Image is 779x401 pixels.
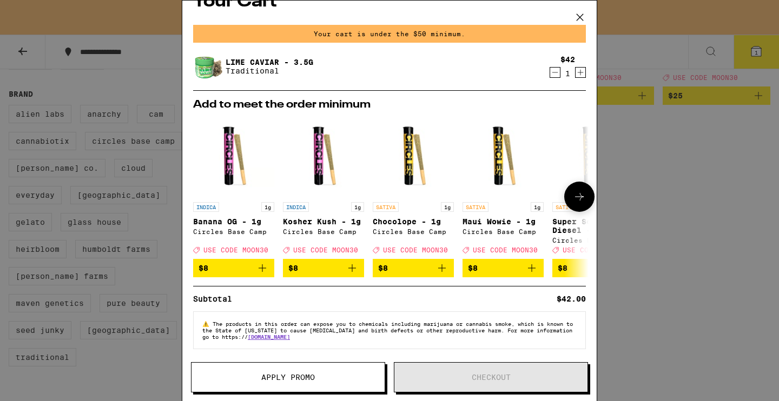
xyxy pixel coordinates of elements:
div: Your cart is under the $50 minimum. [193,25,586,43]
div: Circles Base Camp [463,228,544,235]
p: Chocolope - 1g [373,217,454,226]
button: Add to bag [193,259,274,277]
a: Open page for Maui Wowie - 1g from Circles Base Camp [463,116,544,259]
p: Maui Wowie - 1g [463,217,544,226]
p: 1g [261,202,274,212]
div: Subtotal [193,295,240,303]
h2: Add to meet the order minimum [193,99,586,110]
p: INDICA [283,202,309,212]
button: Add to bag [552,259,633,277]
img: Circles Base Camp - Super Sour Diesel - 1g [552,116,633,197]
div: $42 [560,55,575,64]
span: USE CODE MOON30 [383,246,448,253]
a: Open page for Super Sour Diesel - 1g from Circles Base Camp [552,116,633,259]
button: Add to bag [373,259,454,277]
a: Open page for Banana OG - 1g from Circles Base Camp [193,116,274,259]
p: Super Sour Diesel - 1g [552,217,633,235]
div: Circles Base Camp [283,228,364,235]
a: Open page for Kosher Kush - 1g from Circles Base Camp [283,116,364,259]
p: 1g [441,202,454,212]
p: SATIVA [373,202,399,212]
span: $8 [288,264,298,272]
div: Circles Base Camp [193,228,274,235]
span: USE CODE MOON30 [293,246,358,253]
p: Kosher Kush - 1g [283,217,364,226]
img: Lime Caviar - 3.5g [193,51,223,82]
a: Open page for Chocolope - 1g from Circles Base Camp [373,116,454,259]
span: $8 [199,264,208,272]
span: USE CODE MOON30 [473,246,538,253]
span: USE CODE MOON30 [203,246,268,253]
span: Hi. Need any help? [6,8,78,16]
span: Apply Promo [261,373,315,381]
p: 1g [351,202,364,212]
span: $8 [378,264,388,272]
span: $8 [558,264,567,272]
button: Increment [575,67,586,78]
span: USE CODE MOON30 [563,246,628,253]
span: The products in this order can expose you to chemicals including marijuana or cannabis smoke, whi... [202,320,573,340]
p: Traditional [226,66,313,75]
img: Circles Base Camp - Maui Wowie - 1g [463,116,544,197]
div: Circles Base Camp [552,237,633,244]
a: [DOMAIN_NAME] [248,333,290,340]
span: ⚠️ [202,320,213,327]
div: Circles Base Camp [373,228,454,235]
img: Circles Base Camp - Kosher Kush - 1g [283,116,364,197]
span: Checkout [472,373,511,381]
p: SATIVA [552,202,578,212]
p: Banana OG - 1g [193,217,274,226]
button: Checkout [394,362,588,392]
div: $42.00 [557,295,586,303]
button: Apply Promo [191,362,385,392]
button: Add to bag [283,259,364,277]
div: 1 [560,69,575,78]
p: 1g [531,202,544,212]
a: Lime Caviar - 3.5g [226,58,313,66]
button: Add to bag [463,259,544,277]
span: $8 [468,264,478,272]
img: Circles Base Camp - Chocolope - 1g [373,116,454,197]
p: SATIVA [463,202,488,212]
button: Decrement [550,67,560,78]
img: Circles Base Camp - Banana OG - 1g [193,116,274,197]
